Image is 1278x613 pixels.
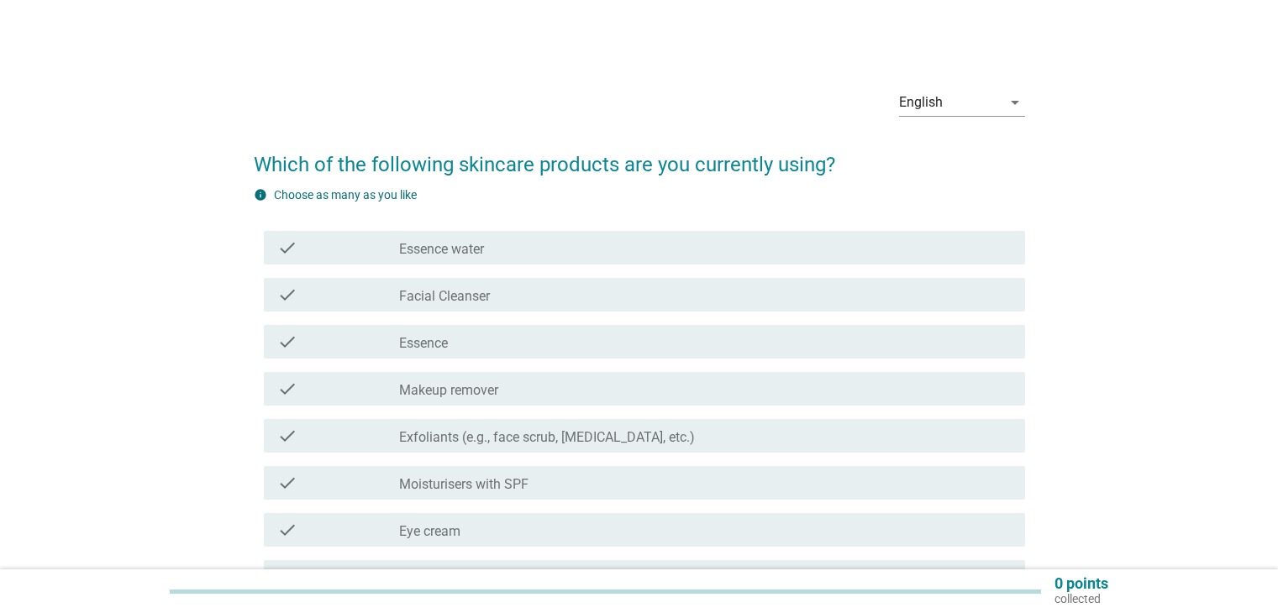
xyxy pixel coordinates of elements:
i: check [277,426,297,446]
label: Makeup remover [399,382,498,399]
label: Facial Cleanser [399,288,490,305]
i: info [254,188,267,202]
h2: Which of the following skincare products are you currently using? [254,133,1025,180]
i: check [277,285,297,305]
i: check [277,567,297,587]
i: check [277,473,297,493]
label: Essence [399,335,448,352]
i: arrow_drop_down [1005,92,1025,113]
i: check [277,238,297,258]
label: Choose as many as you like [274,188,417,202]
div: English [899,95,943,110]
i: check [277,332,297,352]
label: Eye cream [399,523,460,540]
label: Exfoliants (e.g., face scrub, [MEDICAL_DATA], etc.) [399,429,695,446]
label: Essence water [399,241,484,258]
i: check [277,520,297,540]
p: collected [1054,591,1108,606]
i: check [277,379,297,399]
label: Moisturisers with SPF [399,476,529,493]
p: 0 points [1054,576,1108,591]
